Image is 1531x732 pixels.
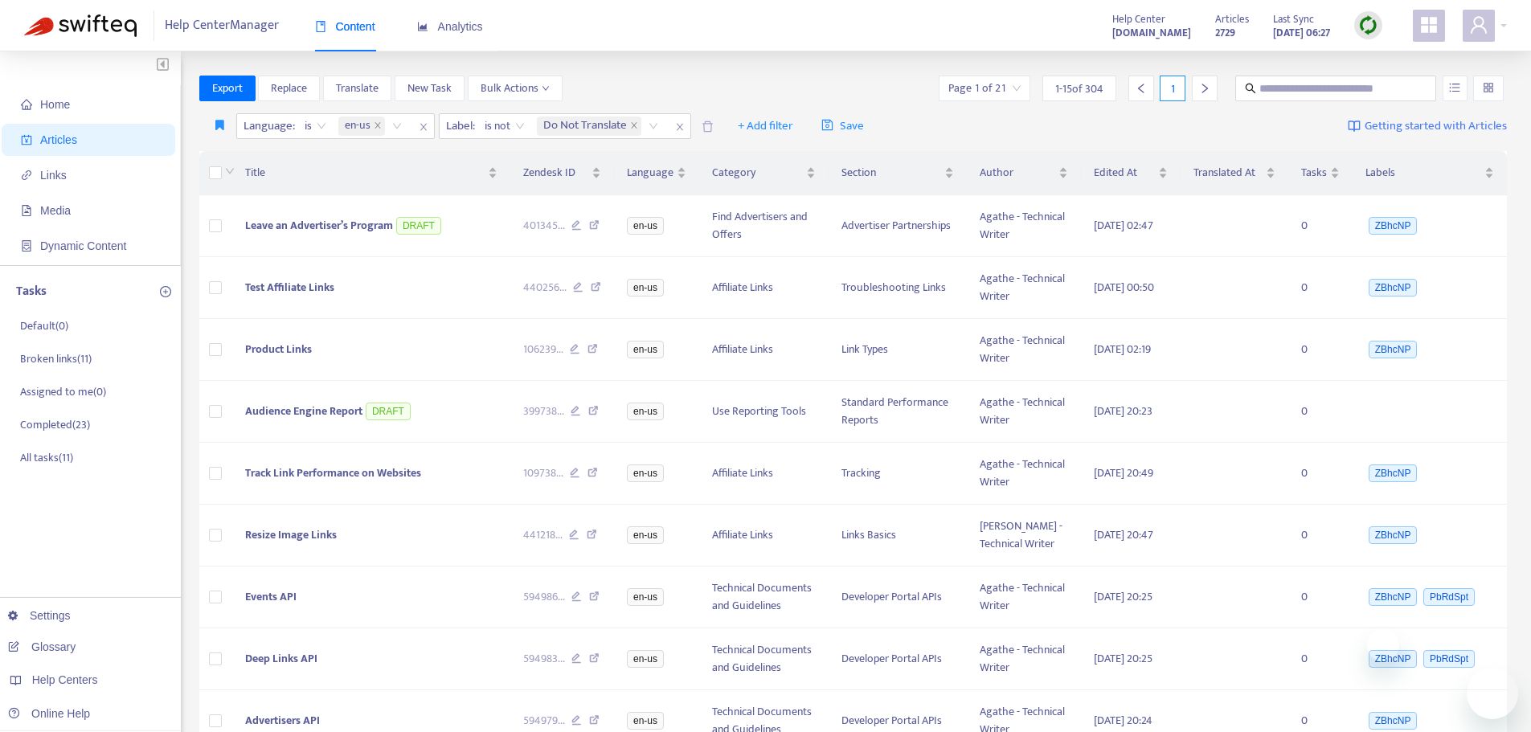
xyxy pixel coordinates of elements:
p: All tasks ( 11 ) [20,449,73,466]
span: Resize Image Links [245,525,337,544]
span: [DATE] 20:23 [1094,402,1152,420]
td: Agathe - Technical Writer [967,381,1080,443]
p: Assigned to me ( 0 ) [20,383,106,400]
span: Help Center [1112,10,1165,28]
td: Affiliate Links [699,505,829,566]
span: [DATE] 20:25 [1094,649,1152,668]
strong: [DOMAIN_NAME] [1112,24,1191,42]
td: Agathe - Technical Writer [967,257,1080,319]
span: [DATE] 00:50 [1094,278,1154,296]
button: Replace [258,76,320,101]
img: image-link [1348,120,1361,133]
img: Swifteq [24,14,137,37]
span: Replace [271,80,307,97]
span: Bulk Actions [481,80,550,97]
span: Leave an Advertiser’s Program [245,216,393,235]
p: Broken links ( 11 ) [20,350,92,367]
p: Completed ( 23 ) [20,416,90,433]
button: Translate [323,76,391,101]
span: 594986 ... [523,588,565,606]
td: 0 [1288,628,1353,690]
th: Zendesk ID [510,151,615,195]
td: Advertiser Partnerships [829,195,967,257]
td: Agathe - Technical Writer [967,195,1080,257]
span: Help Center Manager [165,10,279,41]
span: en-us [627,279,664,296]
span: 594983 ... [523,650,565,668]
span: unordered-list [1449,82,1460,93]
span: Language : [237,114,297,138]
td: 0 [1288,381,1353,443]
td: Tracking [829,443,967,505]
span: en-us [627,526,664,544]
td: 0 [1288,566,1353,628]
span: Help Centers [32,673,98,686]
span: appstore [1419,15,1439,35]
span: Label : [440,114,477,138]
span: New Task [407,80,452,97]
p: Default ( 0 ) [20,317,68,334]
span: plus-circle [160,286,171,297]
span: en-us [627,650,664,668]
span: Articles [1215,10,1249,28]
td: Agathe - Technical Writer [967,319,1080,381]
span: Deep Links API [245,649,317,668]
td: 0 [1288,443,1353,505]
span: close [669,117,690,137]
button: Bulk Actionsdown [468,76,563,101]
a: [DOMAIN_NAME] [1112,23,1191,42]
th: Translated At [1181,151,1288,195]
span: Section [841,164,941,182]
span: close [413,117,434,137]
td: Affiliate Links [699,319,829,381]
span: Dynamic Content [40,239,126,252]
span: en-us [627,712,664,730]
span: delete [702,121,714,133]
span: en-us [627,403,664,420]
span: 440256 ... [523,279,567,296]
span: 594979 ... [523,712,565,730]
img: sync.dc5367851b00ba804db3.png [1358,15,1378,35]
span: [DATE] 02:47 [1094,216,1153,235]
span: en-us [345,117,370,136]
span: Tasks [1301,164,1327,182]
span: en-us [627,217,664,235]
span: [DATE] 20:49 [1094,464,1153,482]
td: 0 [1288,319,1353,381]
span: 401345 ... [523,217,565,235]
p: Tasks [16,282,47,301]
div: 1 [1160,76,1185,101]
span: area-chart [417,21,428,32]
span: Labels [1365,164,1481,182]
span: file-image [21,205,32,216]
span: [DATE] 20:24 [1094,711,1152,730]
td: Technical Documents and Guidelines [699,566,829,628]
td: Standard Performance Reports [829,381,967,443]
span: left [1136,83,1147,94]
span: Do Not Translate [537,117,641,136]
span: Last Sync [1273,10,1314,28]
span: Home [40,98,70,111]
span: Articles [40,133,77,146]
th: Section [829,151,967,195]
span: Category [712,164,803,182]
span: close [630,121,638,131]
span: Media [40,204,71,217]
a: Glossary [8,640,76,653]
span: ZBhcNP [1369,464,1418,482]
a: Settings [8,609,71,622]
span: home [21,99,32,110]
button: unordered-list [1443,76,1468,101]
span: ZBhcNP [1369,217,1418,235]
th: Labels [1353,151,1507,195]
iframe: Button to launch messaging window [1467,668,1518,719]
th: Author [967,151,1080,195]
span: Product Links [245,340,312,358]
iframe: Close message [1367,629,1399,661]
span: en-us [627,588,664,606]
span: en-us [627,341,664,358]
span: save [821,119,833,131]
span: ZBhcNP [1369,712,1418,730]
span: Translated At [1193,164,1263,182]
span: + Add filter [738,117,793,136]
